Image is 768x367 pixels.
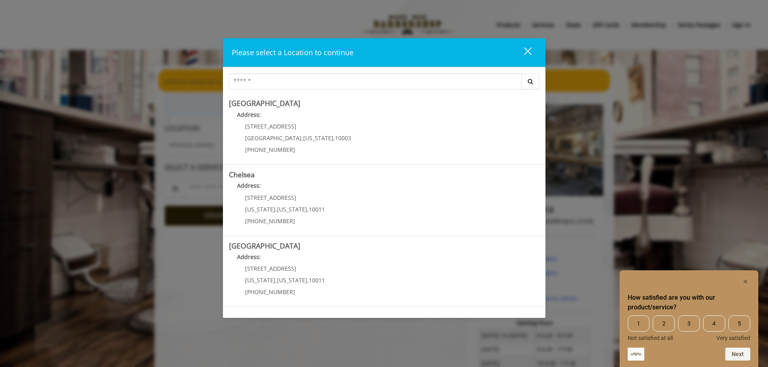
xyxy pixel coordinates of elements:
span: 10003 [335,134,351,142]
span: [STREET_ADDRESS] [245,265,296,272]
span: [US_STATE] [245,276,275,284]
span: 1 [628,315,649,332]
span: Please select a Location to continue [232,48,354,57]
span: [PHONE_NUMBER] [245,288,295,296]
h2: How satisfied are you with our product/service? Select an option from 1 to 5, with 1 being Not sa... [628,293,750,312]
div: How satisfied are you with our product/service? Select an option from 1 to 5, with 1 being Not sa... [628,277,750,361]
span: , [275,205,277,213]
span: [PHONE_NUMBER] [245,217,295,225]
span: [GEOGRAPHIC_DATA] [245,134,302,142]
b: Flatiron [229,312,254,321]
span: [STREET_ADDRESS] [245,194,296,201]
button: Hide survey [741,277,750,286]
span: , [333,134,335,142]
span: , [307,276,309,284]
i: Search button [526,79,535,84]
div: Center Select [229,73,539,93]
div: How satisfied are you with our product/service? Select an option from 1 to 5, with 1 being Not sa... [628,315,750,341]
span: [US_STATE] [245,205,275,213]
span: [STREET_ADDRESS] [245,122,296,130]
span: 10011 [309,205,325,213]
span: Very satisfied [716,335,750,341]
b: Address: [237,253,261,261]
button: Next question [725,348,750,361]
span: [US_STATE] [277,276,307,284]
div: close dialog [515,47,531,59]
span: [PHONE_NUMBER] [245,146,295,153]
b: Address: [237,182,261,189]
b: [GEOGRAPHIC_DATA] [229,241,300,251]
span: , [302,134,303,142]
span: , [307,205,309,213]
b: Chelsea [229,170,255,179]
span: 2 [653,315,674,332]
b: [GEOGRAPHIC_DATA] [229,98,300,108]
button: close dialog [509,44,537,61]
span: 5 [728,315,750,332]
span: 3 [678,315,700,332]
span: , [275,276,277,284]
input: Search Center [229,73,522,89]
span: 4 [703,315,725,332]
span: [US_STATE] [303,134,333,142]
span: 10011 [309,276,325,284]
span: [US_STATE] [277,205,307,213]
span: Not satisfied at all [628,335,673,341]
b: Address: [237,111,261,118]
